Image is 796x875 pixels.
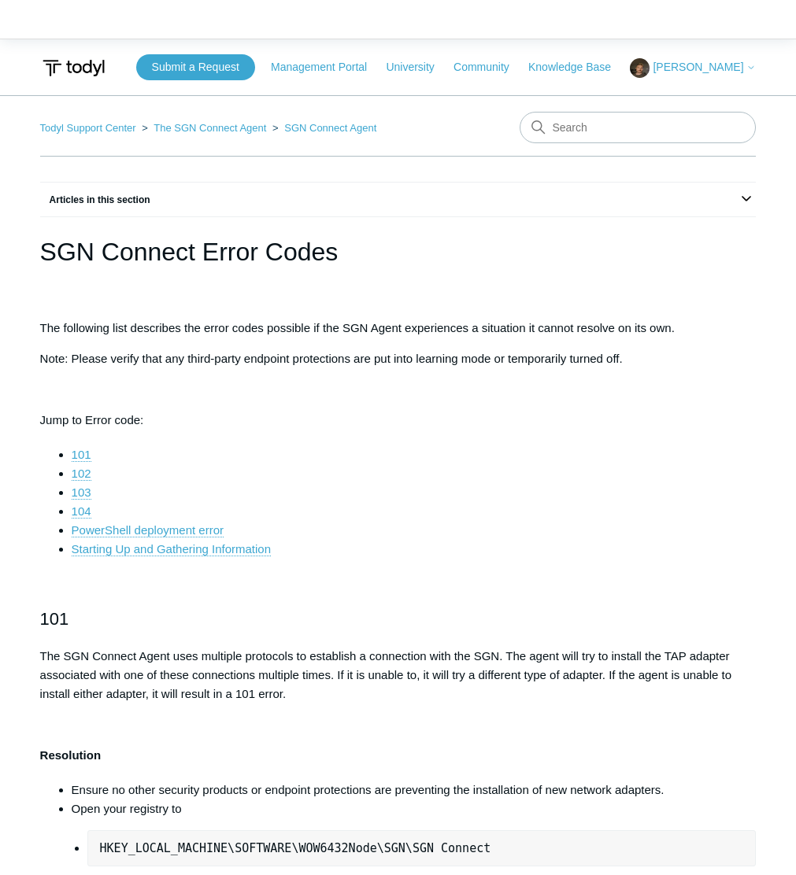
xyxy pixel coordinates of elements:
li: Todyl Support Center [40,122,139,134]
a: Knowledge Base [528,59,627,76]
p: Jump to Error code: [40,411,757,430]
li: Ensure no other security products or endpoint protections are preventing the installation of new ... [72,781,757,799]
a: Todyl Support Center [40,122,136,134]
a: Submit a Request [136,54,255,80]
span: Articles in this section [40,194,150,205]
a: Management Portal [271,59,383,76]
a: 104 [72,504,91,519]
a: PowerShell deployment error [72,523,224,537]
p: The following list describes the error codes possible if the SGN Agent experiences a situation it... [40,319,757,338]
a: The SGN Connect Agent [154,122,266,134]
a: Starting Up and Gathering Information [72,542,271,556]
li: The SGN Connect Agent [139,122,269,134]
strong: Resolution [40,748,102,762]
h1: SGN Connect Error Codes [40,233,757,271]
p: Note: Please verify that any third-party endpoint protections are put into learning mode or tempo... [40,349,757,368]
p: The SGN Connect Agent uses multiple protocols to establish a connection with the SGN. The agent w... [40,647,757,703]
span: [PERSON_NAME] [653,61,743,73]
a: Community [454,59,525,76]
a: SGN Connect Agent [284,122,376,134]
h2: 101 [40,605,757,633]
a: 102 [72,467,91,481]
input: Search [520,112,756,143]
li: SGN Connect Agent [269,122,376,134]
a: 101 [72,448,91,462]
pre: HKEY_LOCAL_MACHINE\SOFTWARE\WOW6432Node\SGN\SGN Connect [87,830,757,866]
a: 103 [72,485,91,500]
button: [PERSON_NAME] [630,58,756,78]
img: Todyl Support Center Help Center home page [40,54,107,83]
a: University [386,59,450,76]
